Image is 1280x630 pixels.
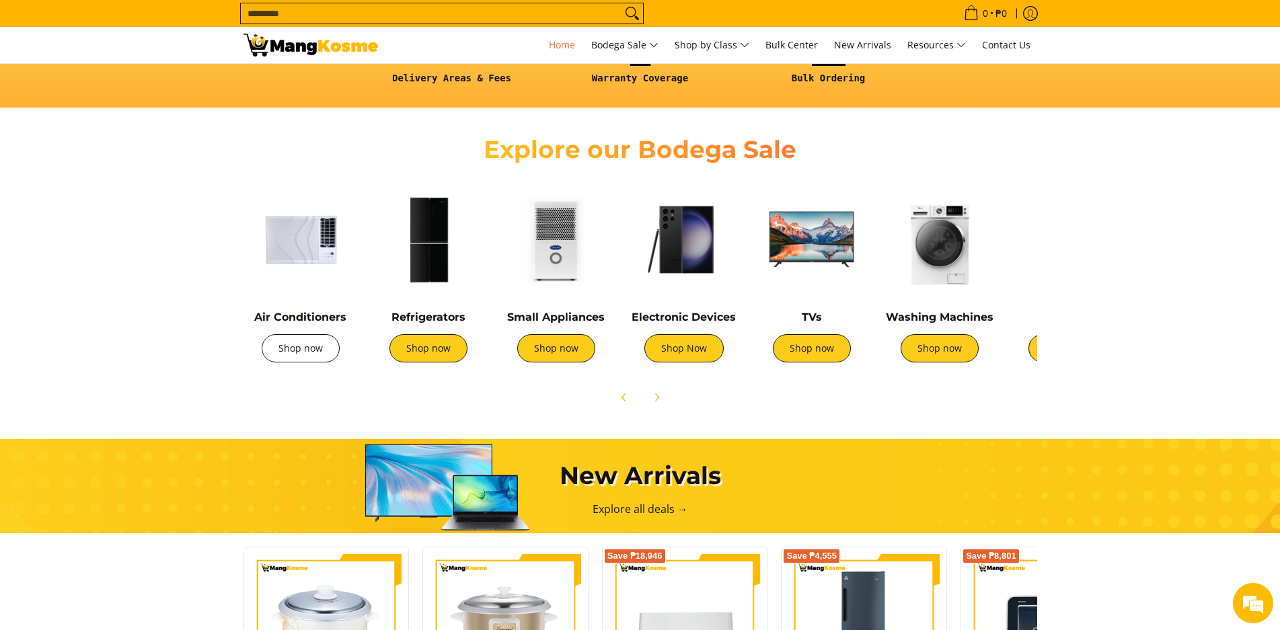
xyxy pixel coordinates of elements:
span: Resources [907,37,966,54]
span: 0 [981,9,990,18]
a: Shop now [1028,334,1106,362]
a: Shop now [901,334,979,362]
a: Shop now [389,334,467,362]
button: Previous [609,383,639,412]
a: Air Conditioners [254,311,346,323]
a: Washing Machines [886,311,993,323]
a: Shop Now [644,334,724,362]
span: ₱0 [993,9,1009,18]
a: Shop now [517,334,595,362]
span: Save ₱8,801 [966,552,1016,560]
img: Mang Kosme: Your Home Appliances Warehouse Sale Partner! [243,34,378,56]
a: Shop now [262,334,340,362]
span: Save ₱4,555 [786,552,837,560]
img: Air Conditioners [243,182,358,297]
img: Cookers [1010,182,1125,297]
span: Contact Us [982,38,1030,51]
a: Resources [901,27,973,63]
a: Small Appliances [507,311,605,323]
img: Washing Machines [882,182,997,297]
a: Bulk Center [759,27,825,63]
span: Save ₱18,946 [607,552,663,560]
img: Small Appliances [499,182,613,297]
span: • [960,6,1011,21]
a: New Arrivals [827,27,898,63]
h2: Explore our Bodega Sale [445,134,835,165]
img: TVs [755,182,869,297]
span: Bodega Sale [591,37,658,54]
a: Electronic Devices [632,311,736,323]
span: Shop by Class [675,37,749,54]
a: Contact Us [975,27,1037,63]
a: Bodega Sale [585,27,665,63]
nav: Main Menu [391,27,1037,63]
a: Shop by Class [668,27,756,63]
img: Refrigerators [371,182,486,297]
span: New Arrivals [834,38,891,51]
a: Home [542,27,582,63]
a: Explore all deals → [593,502,688,516]
img: Electronic Devices [627,182,741,297]
a: Refrigerators [391,311,465,323]
a: TVs [802,311,822,323]
a: Shop now [773,334,851,362]
span: Bulk Center [765,38,818,51]
button: Next [642,383,671,412]
button: Search [622,3,643,24]
span: Home [549,38,575,51]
